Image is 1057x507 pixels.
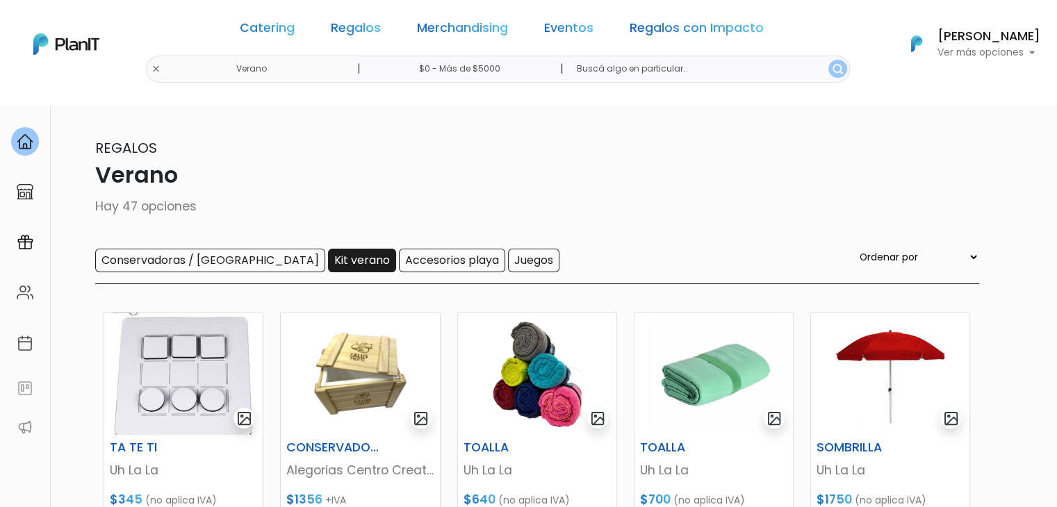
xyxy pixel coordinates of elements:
img: thumb_WhatsApp_Image_2023-10-16_at_20.09.06.jpg [458,313,616,435]
a: Regalos con Impacto [630,22,764,39]
input: Buscá algo en particular.. [565,56,849,83]
h6: CONSERVADORA [278,440,388,455]
p: Verano [79,158,979,192]
img: close-6986928ebcb1d6c9903e3b54e860dbc4d054630f23adef3a32610726dff6a82b.svg [151,65,161,74]
img: partners-52edf745621dab592f3b2c58e3bca9d71375a7ef29c3b500c9f145b62cc070d4.svg [17,419,33,435]
img: PlanIt Logo [33,33,99,55]
img: PlanIt Logo [901,28,932,59]
span: (no aplica IVA) [498,493,570,507]
button: PlanIt Logo [PERSON_NAME] Ver más opciones [893,26,1040,62]
input: Accesorios playa [399,249,505,272]
img: home-e721727adea9d79c4d83392d1f703f7f8bce08238fde08b1acbfd93340b81755.svg [17,133,33,150]
span: (no aplica IVA) [145,493,217,507]
img: gallery-light [767,410,782,426]
img: user_04fe99587a33b9844688ac17b531be2b.png [112,83,140,111]
span: J [140,83,167,111]
img: thumb_WhatsApp_Image_2023-05-22_at_09.03.46.jpeg [104,313,263,435]
input: Conservadoras / [GEOGRAPHIC_DATA] [95,249,325,272]
img: gallery-light [236,410,252,426]
i: keyboard_arrow_down [215,106,236,126]
img: search_button-432b6d5273f82d61273b3651a40e1bd1b912527efae98b1b7a1b2c0702e16a8d.svg [833,64,843,74]
h6: TOALLA [632,440,741,455]
h6: TA TE TI [101,440,211,455]
p: Uh La La [464,461,611,479]
img: thumb_WhatsApp_Image_2023-10-16_at_20.14.41.jpeg [811,313,969,435]
span: (no aplica IVA) [673,493,745,507]
p: Ya probaste PlanitGO? Vas a poder automatizarlas acciones de todo el año. Escribinos para saber más! [49,128,232,174]
div: PLAN IT Ya probaste PlanitGO? Vas a poder automatizarlas acciones de todo el año. Escribinos para... [36,97,245,185]
span: ¡Escríbenos! [72,211,212,225]
img: calendar-87d922413cdce8b2cf7b7f5f62616a5cf9e4887200fb71536465627b3292af00.svg [17,335,33,351]
img: feedback-78b5a0c8f98aac82b08bfc38622c3050aee476f2c9584af64705fc4e61158814.svg [17,380,33,397]
p: Uh La La [110,461,257,479]
img: thumb_Captura_de_pantalla_2023-09-12_131513-PhotoRoom.png [281,313,439,435]
h6: TOALLA [455,440,565,455]
input: Kit verano [328,249,396,272]
p: Ver más opciones [937,48,1040,58]
a: Regalos [331,22,381,39]
i: send [236,208,264,225]
img: gallery-light [943,410,959,426]
a: Merchandising [417,22,508,39]
p: Alegorias Centro Creativo [286,461,434,479]
img: marketplace-4ceaa7011d94191e9ded77b95e3339b90024bf715f7c57f8cf31f2d8c509eaba.svg [17,183,33,200]
a: Catering [240,22,295,39]
img: thumb_WhatsApp_Image_2023-10-16_at_20.11.37.jpg [634,313,793,435]
p: Hay 47 opciones [79,197,979,215]
span: +IVA [325,493,346,507]
p: | [357,60,360,77]
img: gallery-light [413,410,429,426]
img: gallery-light [590,410,606,426]
img: user_d58e13f531133c46cb30575f4d864daf.jpeg [126,69,154,97]
div: J [36,83,245,111]
input: Juegos [508,249,559,272]
img: people-662611757002400ad9ed0e3c099ab2801c6687ba6c219adb57efc949bc21e19d.svg [17,284,33,301]
img: campaigns-02234683943229c281be62815700db0a1741e53638e28bf9629b52c665b00959.svg [17,234,33,251]
i: insert_emoticon [212,208,236,225]
p: Uh La La [817,461,964,479]
p: Regalos [79,138,979,158]
h6: SOMBRILLA [808,440,918,455]
a: Eventos [544,22,593,39]
strong: PLAN IT [49,113,89,124]
p: Uh La La [640,461,787,479]
h6: [PERSON_NAME] [937,31,1040,43]
p: | [559,60,563,77]
span: (no aplica IVA) [855,493,926,507]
